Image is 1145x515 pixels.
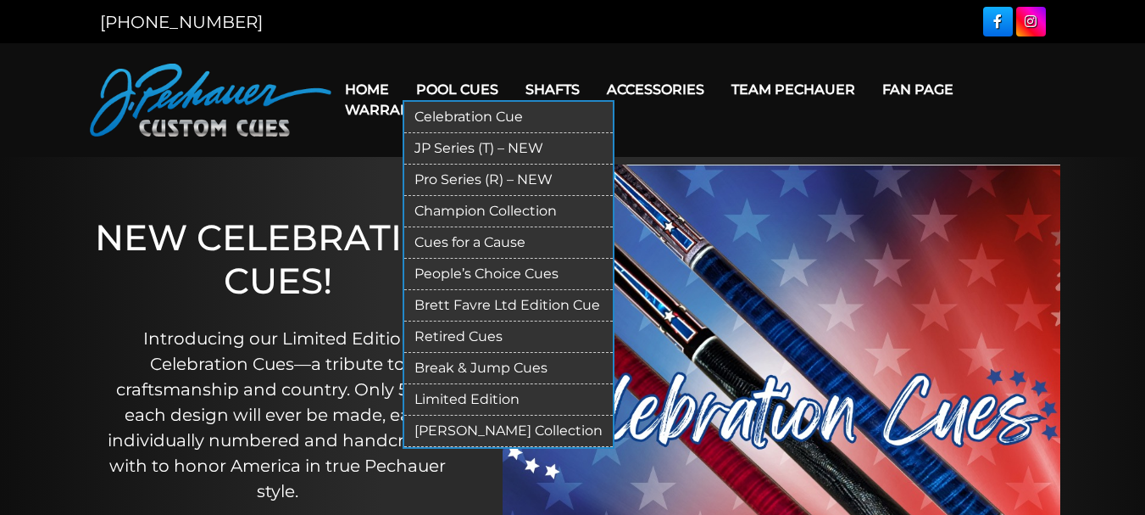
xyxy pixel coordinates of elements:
p: Introducing our Limited Edition Celebration Cues—a tribute to craftsmanship and country. Only 50 ... [94,326,461,504]
a: Limited Edition [404,384,613,416]
a: [PHONE_NUMBER] [100,12,263,32]
a: Home [331,68,403,111]
a: Celebration Cue [404,102,613,133]
a: Cues for a Cause [404,227,613,259]
a: Brett Favre Ltd Edition Cue [404,290,613,322]
a: JP Series (T) – NEW [404,133,613,165]
a: Break & Jump Cues [404,353,613,384]
a: [PERSON_NAME] Collection [404,416,613,447]
a: Champion Collection [404,196,613,227]
img: Pechauer Custom Cues [90,64,331,137]
a: Shafts [512,68,593,111]
a: Pro Series (R) – NEW [404,165,613,196]
a: Pool Cues [403,68,512,111]
a: Retired Cues [404,322,613,353]
a: People’s Choice Cues [404,259,613,290]
a: Team Pechauer [718,68,869,111]
a: Accessories [593,68,718,111]
h1: NEW CELEBRATION CUES! [94,216,461,302]
a: Fan Page [869,68,967,111]
a: Warranty [331,88,441,132]
a: Cart [441,88,505,132]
